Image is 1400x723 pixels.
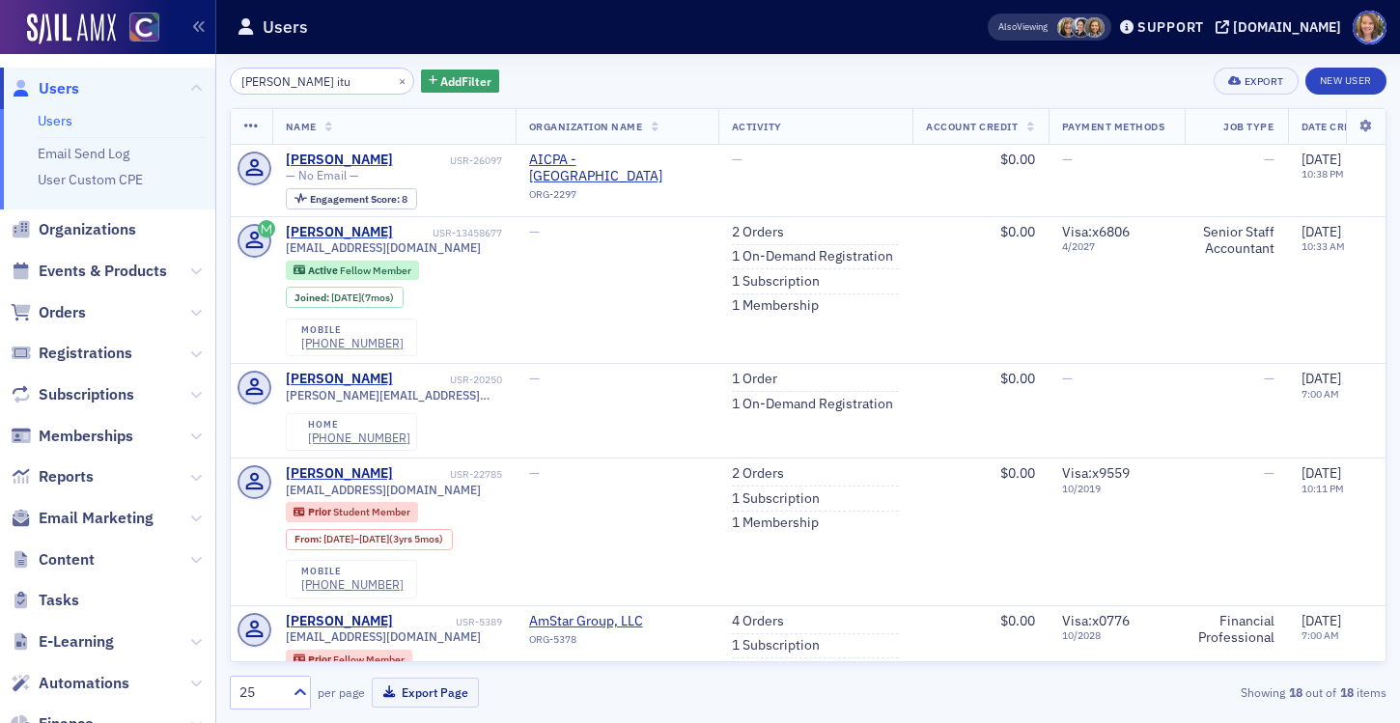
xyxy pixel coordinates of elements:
[116,13,159,45] a: View Homepage
[39,466,94,487] span: Reports
[732,273,820,291] a: 1 Subscription
[11,384,134,405] a: Subscriptions
[1264,151,1274,168] span: —
[1223,120,1274,133] span: Job Type
[286,261,420,280] div: Active: Active: Fellow Member
[323,532,353,545] span: [DATE]
[308,653,333,666] span: Prior
[286,629,481,644] span: [EMAIL_ADDRESS][DOMAIN_NAME]
[529,152,705,185] span: AICPA - Durham
[39,384,134,405] span: Subscriptions
[308,505,333,518] span: Prior
[38,145,129,162] a: Email Send Log
[39,219,136,240] span: Organizations
[396,374,502,386] div: USR-20250
[39,426,133,447] span: Memberships
[323,533,443,545] div: – (3yrs 5mos)
[1062,483,1171,495] span: 10 / 2019
[1302,120,1377,133] span: Date Created
[1302,151,1341,168] span: [DATE]
[286,388,502,403] span: [PERSON_NAME][EMAIL_ADDRESS][DOMAIN_NAME]
[11,343,132,364] a: Registrations
[998,20,1017,33] div: Also
[1336,683,1357,701] strong: 18
[308,264,340,277] span: Active
[1302,387,1339,401] time: 7:00 AM
[38,112,72,129] a: Users
[440,72,491,90] span: Add Filter
[286,465,393,483] a: [PERSON_NAME]
[39,631,114,653] span: E-Learning
[1000,223,1035,240] span: $0.00
[294,506,409,518] a: Prior Student Member
[286,371,393,388] a: [PERSON_NAME]
[1062,151,1073,168] span: —
[1285,683,1305,701] strong: 18
[11,590,79,611] a: Tasks
[27,14,116,44] img: SailAMX
[286,502,419,521] div: Prior: Prior: Student Member
[11,219,136,240] a: Organizations
[39,78,79,99] span: Users
[1000,370,1035,387] span: $0.00
[1233,18,1341,36] div: [DOMAIN_NAME]
[11,426,133,447] a: Memberships
[1015,683,1386,701] div: Showing out of items
[529,188,705,208] div: ORG-2297
[1353,11,1386,44] span: Profile
[1062,120,1165,133] span: Payment Methods
[286,529,453,550] div: From: 2019-09-08 00:00:00
[926,120,1018,133] span: Account Credit
[529,152,705,185] a: AICPA - [GEOGRAPHIC_DATA]
[396,154,502,167] div: USR-26097
[11,78,79,99] a: Users
[294,533,323,545] span: From :
[1084,17,1105,38] span: Lindsay Moore
[308,431,410,445] a: [PHONE_NUMBER]
[732,151,742,168] span: —
[301,336,404,350] a: [PHONE_NUMBER]
[1245,76,1284,87] div: Export
[286,650,413,669] div: Prior: Prior: Fellow Member
[11,302,86,323] a: Orders
[1302,482,1344,495] time: 10:11 PM
[1264,370,1274,387] span: —
[1137,18,1204,36] div: Support
[372,678,479,708] button: Export Page
[310,192,402,206] span: Engagement Score :
[1062,629,1171,642] span: 10 / 2028
[331,292,394,304] div: (7mos)
[396,468,502,481] div: USR-22785
[286,120,317,133] span: Name
[529,613,705,630] a: AmStar Group, LLC
[1062,240,1171,253] span: 4 / 2027
[1302,628,1339,642] time: 7:00 AM
[333,505,410,518] span: Student Member
[421,70,500,94] button: AddFilter
[396,616,502,628] div: USR-5389
[286,152,393,169] a: [PERSON_NAME]
[529,223,540,240] span: —
[11,466,94,487] a: Reports
[732,396,893,413] a: 1 On-Demand Registration
[286,613,393,630] a: [PERSON_NAME]
[998,20,1048,34] span: Viewing
[230,68,414,95] input: Search…
[333,653,405,666] span: Fellow Member
[1302,464,1341,482] span: [DATE]
[294,653,404,665] a: Prior Fellow Member
[1198,613,1274,647] div: Financial Professional
[732,514,819,532] a: 1 Membership
[286,188,417,209] div: Engagement Score: 8
[301,566,404,577] div: mobile
[38,171,143,188] a: User Custom CPE
[39,590,79,611] span: Tasks
[263,15,308,39] h1: Users
[11,261,167,282] a: Events & Products
[1062,464,1130,482] span: Visa : x9559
